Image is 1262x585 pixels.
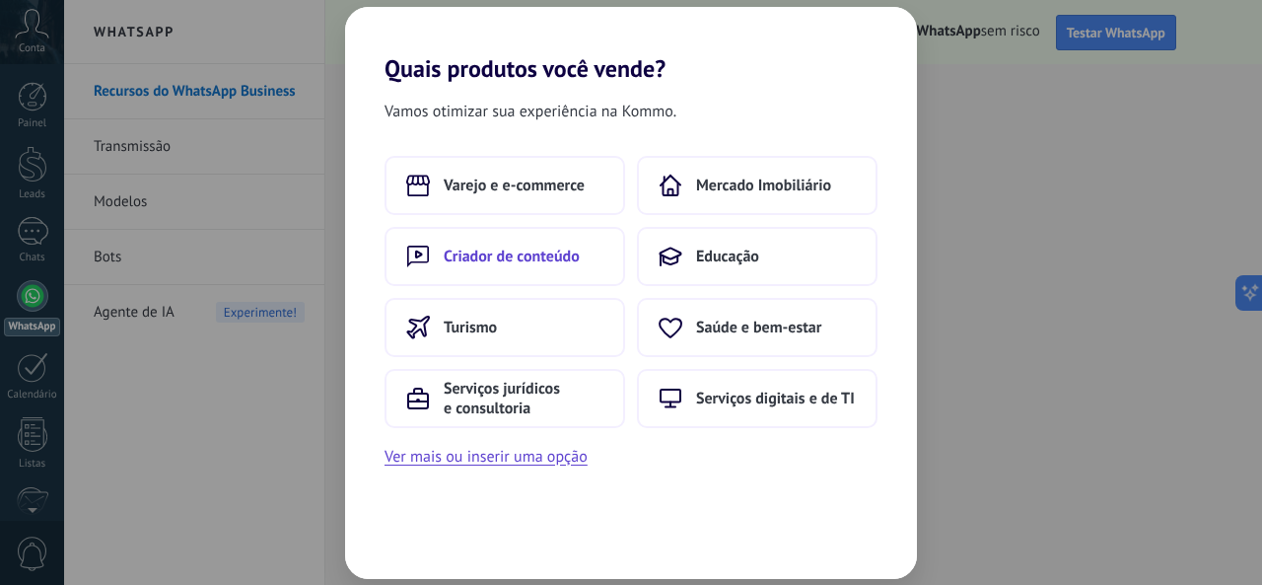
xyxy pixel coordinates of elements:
button: Serviços digitais e de TI [637,369,877,428]
button: Mercado Imobiliário [637,156,877,215]
button: Educação [637,227,877,286]
span: Educação [696,247,759,266]
button: Serviços jurídicos e consultoria [385,369,625,428]
button: Ver mais ou inserir uma opção [385,444,588,470]
span: Mercado Imobiliário [696,176,831,195]
span: Turismo [444,318,497,337]
span: Serviços digitais e de TI [696,389,855,408]
span: Vamos otimizar sua experiência na Kommo. [385,99,676,124]
button: Varejo e e-commerce [385,156,625,215]
button: Criador de conteúdo [385,227,625,286]
h2: Quais produtos você vende? [345,7,917,83]
span: Saúde e bem-estar [696,318,821,337]
span: Criador de conteúdo [444,247,580,266]
span: Serviços jurídicos e consultoria [444,379,603,418]
span: Varejo e e-commerce [444,176,585,195]
button: Saúde e bem-estar [637,298,877,357]
button: Turismo [385,298,625,357]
